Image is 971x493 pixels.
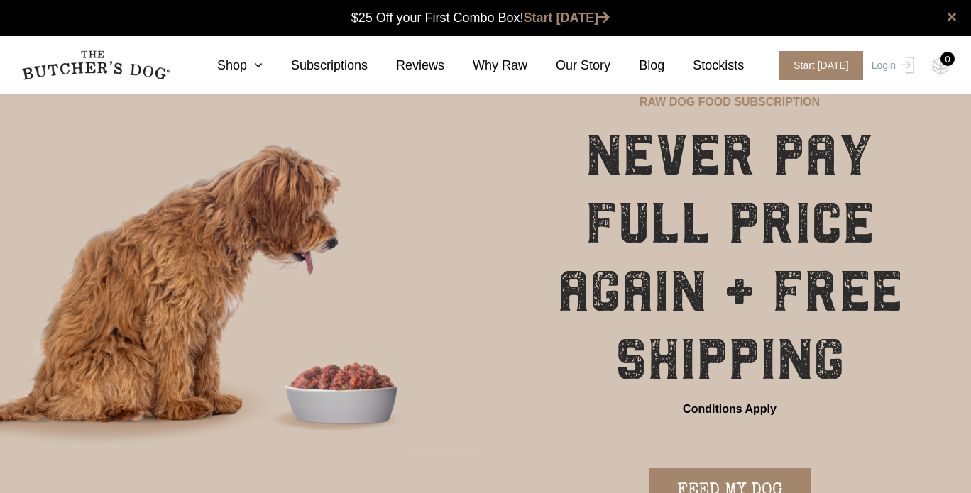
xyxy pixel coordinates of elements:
a: Shop [189,56,263,75]
a: close [947,9,957,26]
a: Start [DATE] [524,11,610,25]
img: TBD_Cart-Empty.png [932,57,950,75]
a: Our Story [527,56,610,75]
a: Login [868,51,914,80]
a: Stockists [664,56,744,75]
a: Reviews [368,56,444,75]
a: Blog [610,56,664,75]
p: RAW DOG FOOD SUBSCRIPTION [640,94,820,111]
a: Conditions Apply [683,401,777,418]
div: 0 [940,52,955,66]
a: Start [DATE] [765,51,868,80]
span: Start [DATE] [779,51,863,80]
a: Why Raw [444,56,527,75]
a: Subscriptions [263,56,368,75]
h1: NEVER PAY FULL PRICE AGAIN + FREE SHIPPING [524,121,936,394]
